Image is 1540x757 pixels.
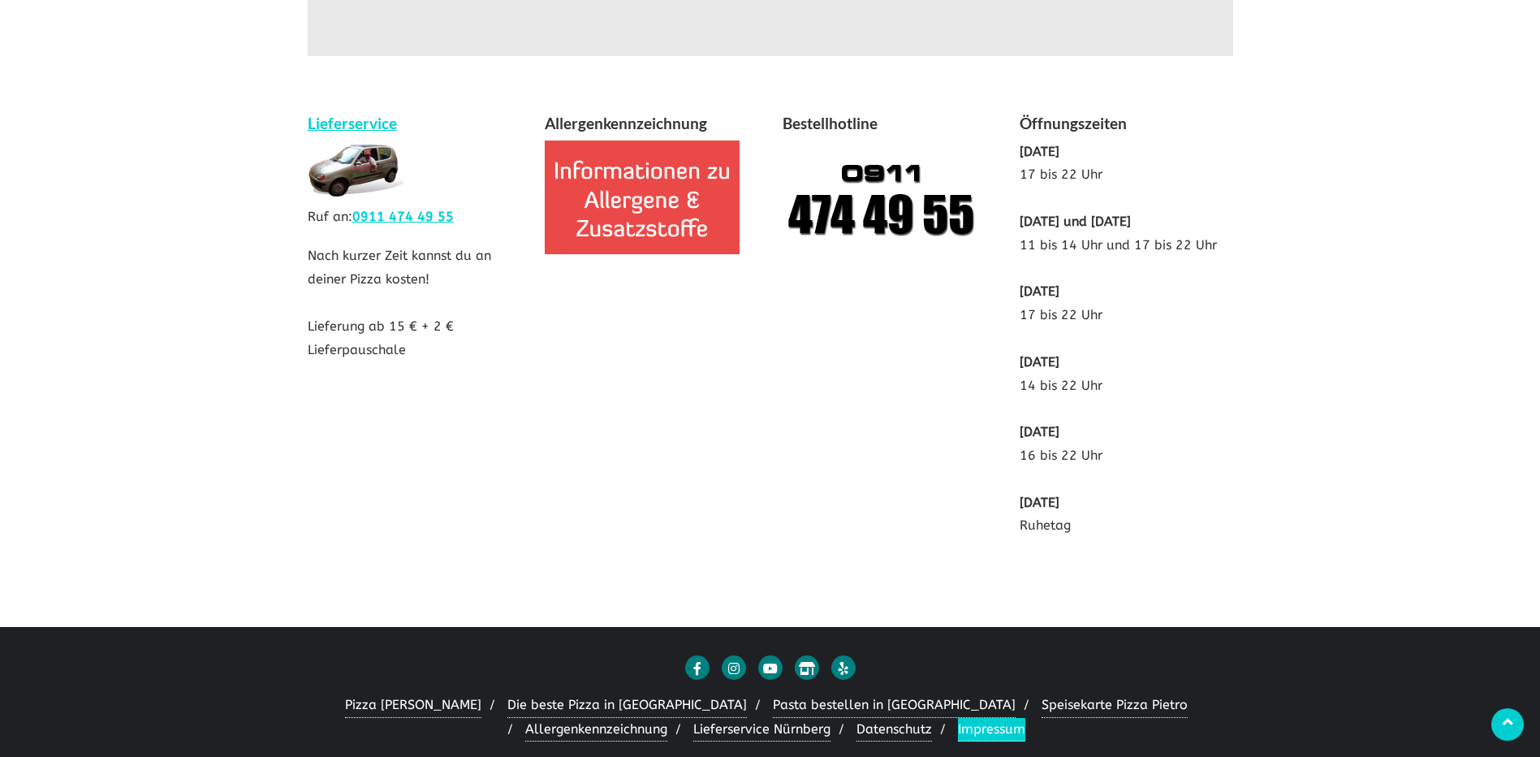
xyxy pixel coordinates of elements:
[308,205,521,229] p: Ruf an:
[958,718,1025,742] a: Impressum
[1020,144,1059,159] b: [DATE]
[345,694,481,718] a: Pizza [PERSON_NAME]
[1020,424,1059,439] b: [DATE]
[1020,495,1059,510] b: [DATE]
[783,141,977,254] img: Pizza Pietro anrufen 09114744955
[693,718,830,742] a: Lieferservice Nürnberg
[1020,283,1059,299] b: [DATE]
[295,111,533,378] div: Nach kurzer Zeit kannst du an deiner Pizza kosten! Lieferung ab 15 € + 2 € Lieferpauschale
[783,111,996,141] h4: Bestellhotline
[1042,694,1188,718] a: Speisekarte Pizza Pietro
[856,718,932,742] a: Datenschutz
[525,718,667,742] a: Allergenkennzeichnung
[1020,354,1059,370] b: [DATE]
[308,141,405,197] img: lieferservice pietro
[773,694,1016,718] a: Pasta bestellen in [GEOGRAPHIC_DATA]
[308,114,397,132] a: Lieferservice
[1020,111,1233,141] h4: Öffnungszeiten
[545,141,740,254] img: allergenkennzeichnung
[352,209,454,224] a: 0911 474 49 55
[1020,214,1131,229] b: [DATE] und [DATE]
[507,694,747,718] a: Die beste Pizza in [GEOGRAPHIC_DATA]
[545,111,758,141] h4: Allergenkennzeichnung
[1020,141,1233,539] p: 17 bis 22 Uhr 11 bis 14 Uhr und 17 bis 22 Uhr 17 bis 22 Uhr 14 bis 22 Uhr 16 bis 22 Uhr Ruhetag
